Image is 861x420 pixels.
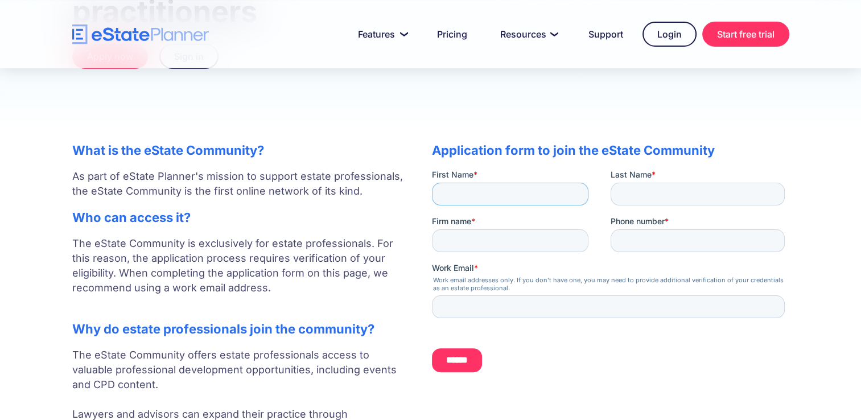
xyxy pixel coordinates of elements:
h2: Why do estate professionals join the community? [72,322,409,336]
a: Features [344,23,418,46]
p: As part of eState Planner's mission to support estate professionals, the eState Community is the ... [72,169,409,199]
a: Support [575,23,637,46]
a: Start free trial [702,22,789,47]
h2: What is the eState Community? [72,143,409,158]
a: Login [642,22,697,47]
p: The eState Community is exclusively for estate professionals. For this reason, the application pr... [72,236,409,310]
a: Resources [487,23,569,46]
a: home [72,24,209,44]
h2: Who can access it? [72,210,409,225]
h2: Application form to join the eState Community [432,143,789,158]
iframe: Form 0 [432,169,789,380]
a: Pricing [423,23,481,46]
